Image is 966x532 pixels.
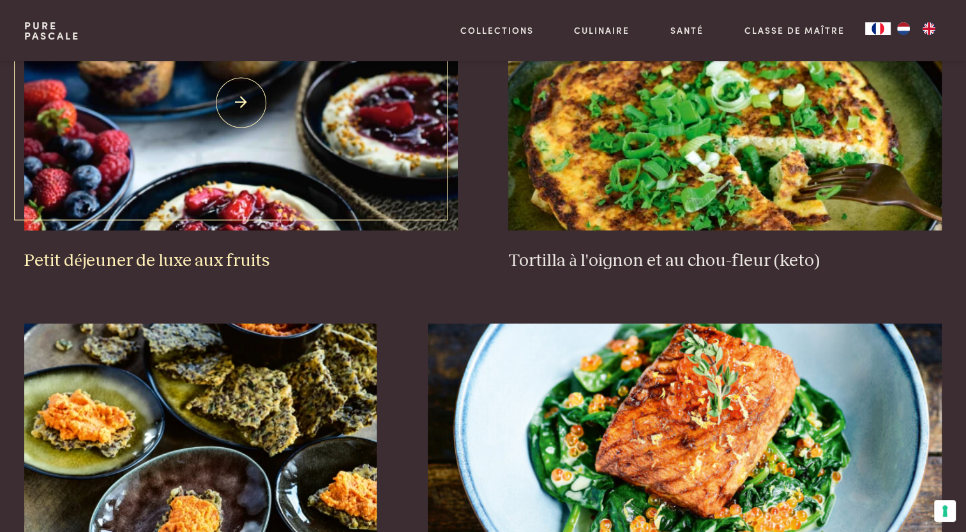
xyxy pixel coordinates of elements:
ul: Language list [891,22,942,35]
a: FR [865,22,891,35]
h3: Petit déjeuner de luxe aux fruits [24,250,457,272]
button: Vos préférences en matière de consentement pour les technologies de suivi [934,500,956,522]
h3: Tortilla à l'oignon et au chou-fleur (keto) [508,250,941,272]
a: EN [916,22,942,35]
a: Culinaire [574,24,630,37]
div: Language [865,22,891,35]
a: Collections [460,24,534,37]
aside: Language selected: Français [865,22,942,35]
a: Santé [670,24,704,37]
a: Classe de maître [744,24,845,37]
a: PurePascale [24,20,80,41]
a: NL [891,22,916,35]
